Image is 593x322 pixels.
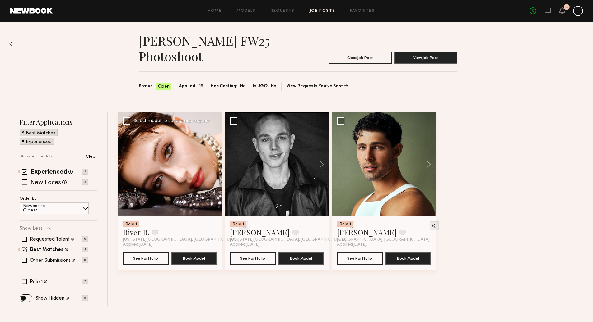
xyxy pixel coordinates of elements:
[171,255,217,261] a: Book Model
[171,252,217,265] button: Book Model
[350,9,375,13] a: Favorites
[253,83,268,90] span: Is UGC:
[30,247,63,252] label: Best Matches
[271,83,276,90] span: No
[82,295,88,301] p: 9
[26,140,52,144] p: Experienced
[30,180,61,186] label: New Faces
[123,237,239,242] span: [US_STATE][GEOGRAPHIC_DATA], [GEOGRAPHIC_DATA]
[20,197,37,201] p: Order By
[35,296,64,301] label: Show Hidden
[82,257,88,263] p: 6
[20,118,97,126] h2: Filter Applications
[566,6,568,9] div: 4
[337,227,397,237] a: [PERSON_NAME]
[82,179,88,185] p: 4
[208,9,222,13] a: Home
[139,83,154,90] span: Status:
[123,227,149,237] a: River R.
[20,155,52,159] p: Showing 3 models
[337,242,431,247] div: Applied [DATE]
[30,237,70,242] label: Requested Talent
[236,9,255,13] a: Models
[278,255,324,261] a: Book Model
[230,242,324,247] div: Applied [DATE]
[199,83,203,90] span: 16
[31,169,67,175] label: Experienced
[287,84,348,88] a: View Requests You’ve Sent
[271,9,295,13] a: Requests
[30,279,43,284] label: Role 1
[230,252,276,265] button: See Portfolio
[337,221,353,227] div: Role 1
[23,204,60,213] p: Newest to Oldest
[385,252,431,265] button: Book Model
[82,247,88,252] p: 1
[432,223,437,229] img: Unhide Model
[20,226,43,231] p: Show Less
[278,252,324,265] button: Book Model
[82,169,88,175] p: 3
[123,252,169,265] button: See Portfolio
[337,237,430,242] span: [GEOGRAPHIC_DATA], [GEOGRAPHIC_DATA]
[394,52,457,64] button: View Job Post
[30,258,71,263] label: Other Submissions
[139,33,298,64] h1: [PERSON_NAME] FW25 Photoshoot
[82,236,88,242] p: 0
[123,221,139,227] div: Role 1
[133,119,210,123] div: Select model to send group request
[230,237,346,242] span: [US_STATE][GEOGRAPHIC_DATA], [GEOGRAPHIC_DATA]
[230,221,246,227] div: Role 1
[82,279,88,284] p: 7
[240,83,245,90] span: No
[86,155,97,159] p: Clear
[26,131,55,135] p: Best Matches
[158,84,170,90] span: Open
[385,255,431,261] a: Book Model
[211,83,237,90] span: Has Casting:
[123,242,217,247] div: Applied [DATE]
[179,83,197,90] span: Applied:
[329,52,392,64] button: CloseJob Post
[337,252,383,265] button: See Portfolio
[9,41,12,46] img: Back to previous page
[230,227,290,237] a: [PERSON_NAME]
[310,9,335,13] a: Job Posts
